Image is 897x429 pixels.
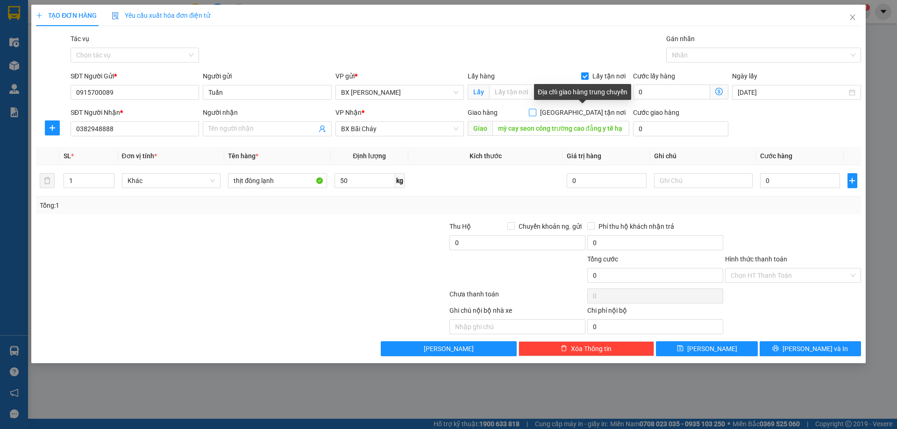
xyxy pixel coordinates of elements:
span: delete [561,345,567,352]
div: SĐT Người Nhận [71,107,199,118]
div: SĐT Người Gửi [71,71,199,81]
span: Yêu cầu xuất hóa đơn điện tử [112,12,210,19]
label: Hình thức thanh toán [725,255,787,263]
input: Lấy tận nơi [489,84,629,99]
span: Chuyển khoản ng. gửi [515,221,585,232]
span: SL [64,152,71,160]
span: Tổng cước [587,255,618,263]
input: VD: Bàn, Ghế [228,173,327,188]
div: Người nhận [203,107,331,118]
span: Định lượng [353,152,386,160]
button: delete [40,173,55,188]
input: Cước lấy hàng [633,84,710,99]
input: 0 [567,173,646,188]
span: VP Nhận [335,109,362,116]
span: Phí thu hộ khách nhận trả [595,221,678,232]
input: Dọc đường [492,121,629,136]
button: printer[PERSON_NAME] và In [760,341,861,356]
span: [PERSON_NAME] và In [783,344,848,354]
span: Đơn vị tính [122,152,157,160]
span: Thu Hộ [449,223,471,230]
img: icon [112,12,119,20]
span: TẠO ĐƠN HÀNG [36,12,97,19]
button: [PERSON_NAME] [381,341,517,356]
input: Ghi Chú [654,173,753,188]
span: Lấy tận nơi [589,71,629,81]
label: Cước lấy hàng [633,72,675,80]
button: plus [45,120,60,135]
label: Tác vụ [71,35,89,42]
span: [GEOGRAPHIC_DATA] tận nơi [536,107,629,118]
span: close [849,14,856,21]
span: user-add [319,125,326,133]
span: dollar-circle [715,88,723,95]
span: kg [395,173,405,188]
button: plus [847,173,857,188]
button: save[PERSON_NAME] [656,341,757,356]
span: [PERSON_NAME] [687,344,737,354]
span: Cước hàng [760,152,792,160]
label: Gán nhãn [666,35,695,42]
span: Kích thước [470,152,502,160]
span: Giao hàng [468,109,498,116]
span: Giá trị hàng [567,152,601,160]
span: BX Bãi Cháy [341,122,458,136]
button: deleteXóa Thông tin [519,341,655,356]
span: Tên hàng [228,152,258,160]
div: Người gửi [203,71,331,81]
div: Chưa thanh toán [448,289,586,305]
span: printer [772,345,779,352]
span: Xóa Thông tin [571,344,612,354]
input: Ngày lấy [738,87,847,98]
span: Lấy [468,84,489,99]
th: Ghi chú [650,147,757,165]
span: plus [848,177,857,184]
div: Chi phí nội bộ [587,305,723,319]
span: save [677,345,683,352]
div: Ghi chú nội bộ nhà xe [449,305,585,319]
label: Cước giao hàng [633,109,679,116]
div: Địa chỉ giao hàng trung chuyển [534,84,631,100]
span: plus [36,12,43,19]
button: Close [840,5,866,31]
input: Cước giao hàng [633,121,728,136]
div: Tổng: 1 [40,200,346,211]
span: [PERSON_NAME] [424,344,474,354]
input: Nhập ghi chú [449,319,585,334]
span: plus [45,124,59,132]
span: BX Gia Lâm [341,85,458,99]
label: Ngày lấy [732,72,757,80]
div: VP gửi [335,71,464,81]
span: Khác [128,174,215,188]
span: Giao [468,121,492,136]
span: Lấy hàng [468,72,495,80]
